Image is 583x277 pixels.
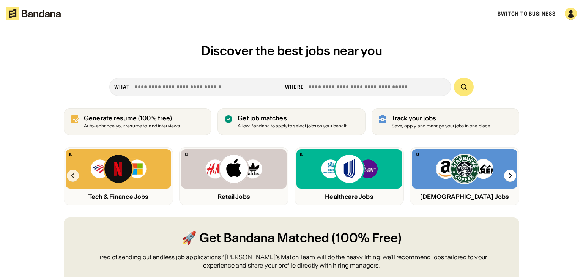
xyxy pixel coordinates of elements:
a: Generate resume (100% free)Auto-enhance your resume to land interviews [64,108,211,135]
div: Get job matches [238,115,347,122]
a: Get job matches Allow Bandana to apply to select jobs on your behalf [217,108,365,135]
img: Left Arrow [67,170,79,182]
div: Retail Jobs [181,193,287,200]
img: Bandana logo [300,153,303,156]
img: H&M, Apple, Adidas logos [205,154,263,184]
img: Bandana logo [69,153,72,156]
img: Bandana logo [416,153,419,156]
span: 🚀 Get Bandana Matched [181,230,329,247]
span: (100% free) [138,114,172,122]
div: Save, apply, and manage your jobs in one place [392,124,491,129]
span: Discover the best jobs near you [201,43,382,58]
div: Tired of sending out endless job applications? [PERSON_NAME]’s Match Team will do the heavy lifti... [82,253,501,270]
a: Track your jobs Save, apply, and manage your jobs in one place [372,108,519,135]
img: Bandana logo [185,153,188,156]
img: Bandana logotype [6,7,61,20]
a: Bandana logoKaiser, United, NYU logosHealthcare Jobs [295,147,404,205]
div: what [114,83,130,90]
img: Amazon, Starbucks, REI logos [436,154,493,184]
div: Auto-enhance your resume to land interviews [84,124,180,129]
div: Generate resume [84,115,180,122]
div: Healthcare Jobs [296,193,402,200]
img: Right Arrow [504,170,516,182]
div: Tech & Finance Jobs [66,193,171,200]
a: Bandana logoH&M, Apple, Adidas logosRetail Jobs [179,147,288,205]
a: Switch to Business [498,10,556,17]
div: Track your jobs [392,115,491,122]
img: Kaiser, United, NYU logos [320,154,378,184]
img: Bank of America, Netflix, Microsoft logos [90,154,147,184]
a: Bandana logoBank of America, Netflix, Microsoft logosTech & Finance Jobs [64,147,173,205]
a: Bandana logoAmazon, Starbucks, REI logos[DEMOGRAPHIC_DATA] Jobs [410,147,519,205]
div: Where [285,83,304,90]
div: Allow Bandana to apply to select jobs on your behalf [238,124,347,129]
div: [DEMOGRAPHIC_DATA] Jobs [412,193,517,200]
span: (100% Free) [332,230,402,247]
